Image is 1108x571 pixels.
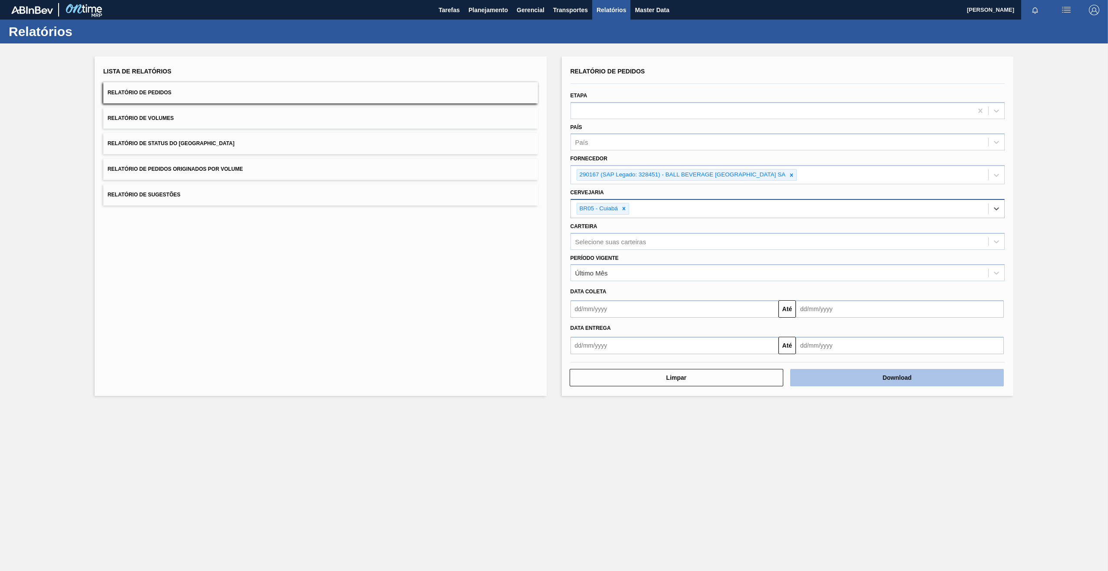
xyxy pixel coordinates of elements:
[570,325,611,331] span: Data entrega
[778,300,796,318] button: Até
[796,337,1004,354] input: dd/mm/yyyy
[553,5,588,15] span: Transportes
[570,156,607,162] label: Fornecedor
[570,93,587,99] label: Etapa
[570,124,582,130] label: País
[468,5,508,15] span: Planejamento
[108,140,234,146] span: Relatório de Status do [GEOGRAPHIC_DATA]
[1089,5,1099,15] img: Logout
[577,169,787,180] div: 290167 (SAP Legado: 328451) - BALL BEVERAGE [GEOGRAPHIC_DATA] SA
[570,255,619,261] label: Período Vigente
[575,139,588,146] div: País
[103,82,538,103] button: Relatório de Pedidos
[570,189,604,196] label: Cervejaria
[575,238,646,245] div: Selecione suas carteiras
[575,269,608,277] div: Último Mês
[577,203,620,214] div: BR05 - Cuiabá
[570,337,778,354] input: dd/mm/yyyy
[570,289,607,295] span: Data coleta
[597,5,626,15] span: Relatórios
[11,6,53,14] img: TNhmsLtSVTkK8tSr43FrP2fwEKptu5GPRR3wAAAABJRU5ErkJggg==
[103,159,538,180] button: Relatório de Pedidos Originados por Volume
[108,115,174,121] span: Relatório de Volumes
[9,27,163,37] h1: Relatórios
[103,184,538,206] button: Relatório de Sugestões
[635,5,669,15] span: Master Data
[570,369,783,386] button: Limpar
[570,68,645,75] span: Relatório de Pedidos
[108,192,181,198] span: Relatório de Sugestões
[103,108,538,129] button: Relatório de Volumes
[790,369,1004,386] button: Download
[570,223,597,229] label: Carteira
[103,68,171,75] span: Lista de Relatórios
[1061,5,1072,15] img: userActions
[778,337,796,354] button: Até
[570,300,778,318] input: dd/mm/yyyy
[108,166,243,172] span: Relatório de Pedidos Originados por Volume
[1021,4,1049,16] button: Notificações
[108,90,171,96] span: Relatório de Pedidos
[103,133,538,154] button: Relatório de Status do [GEOGRAPHIC_DATA]
[439,5,460,15] span: Tarefas
[517,5,544,15] span: Gerencial
[796,300,1004,318] input: dd/mm/yyyy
